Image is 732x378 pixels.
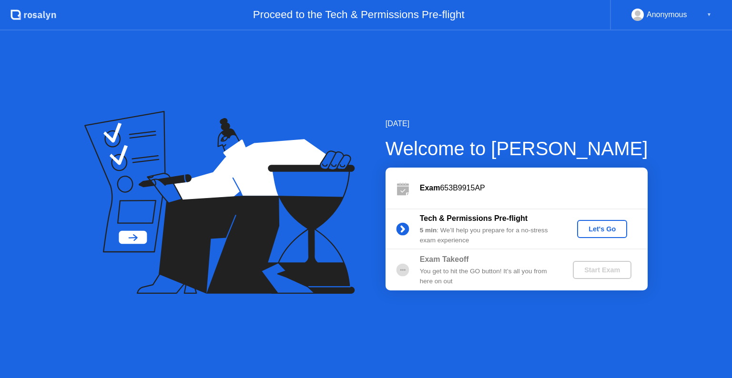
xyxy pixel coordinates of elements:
div: Let's Go [581,225,623,233]
div: Anonymous [647,9,687,21]
b: Exam Takeoff [420,255,469,263]
div: [DATE] [386,118,648,129]
b: 5 min [420,227,437,234]
div: : We’ll help you prepare for a no-stress exam experience [420,226,557,245]
div: Start Exam [577,266,628,274]
button: Start Exam [573,261,631,279]
button: Let's Go [577,220,627,238]
div: ▼ [707,9,712,21]
div: You get to hit the GO button! It’s all you from here on out [420,267,557,286]
div: Welcome to [PERSON_NAME] [386,134,648,163]
div: 653B9915AP [420,182,648,194]
b: Exam [420,184,440,192]
b: Tech & Permissions Pre-flight [420,214,528,222]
